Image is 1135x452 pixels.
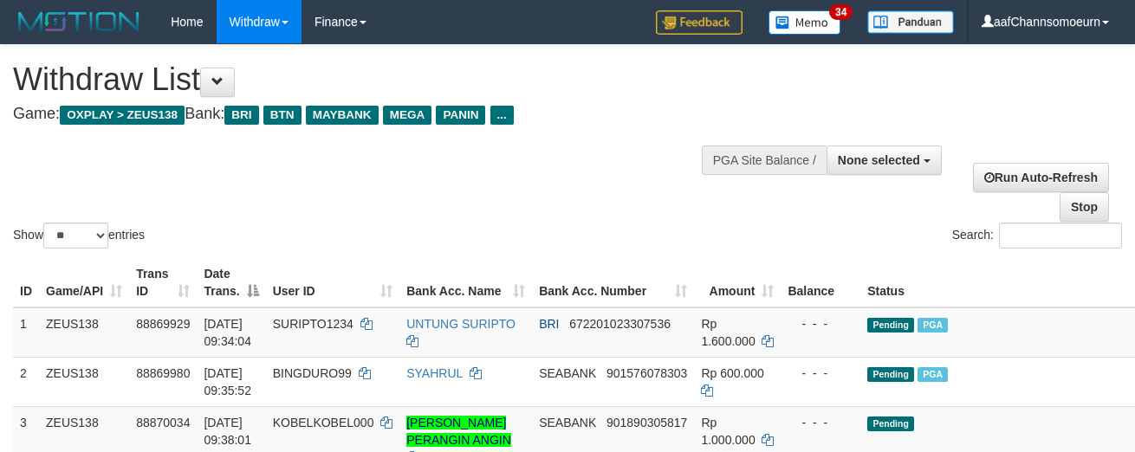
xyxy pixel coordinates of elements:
th: Bank Acc. Name: activate to sort column ascending [399,258,532,307]
td: 1 [13,307,39,358]
span: MEGA [383,106,432,125]
img: Button%20Memo.svg [769,10,841,35]
span: Copy 901890305817 to clipboard [606,416,687,429]
select: Showentries [43,223,108,249]
a: [PERSON_NAME] PERANGIN ANGIN [406,416,511,447]
h4: Game: Bank: [13,106,739,123]
span: BTN [263,106,302,125]
span: SURIPTO1234 [273,317,353,331]
span: Rp 1.600.000 [701,317,755,348]
div: - - - [788,365,853,382]
span: BRI [539,317,559,331]
span: Pending [867,416,914,431]
th: User ID: activate to sort column ascending [266,258,400,307]
span: [DATE] 09:34:04 [204,317,251,348]
span: 88869929 [136,317,190,331]
span: Pending [867,318,914,333]
h1: Withdraw List [13,62,739,97]
span: PANIN [436,106,485,125]
th: Balance [781,258,860,307]
span: 88870034 [136,416,190,429]
span: SEABANK [539,366,596,380]
img: panduan.png [867,10,954,34]
th: Date Trans.: activate to sort column descending [197,258,265,307]
th: Game/API: activate to sort column ascending [39,258,129,307]
span: Copy 901576078303 to clipboard [606,366,687,380]
span: MAYBANK [306,106,379,125]
span: SEABANK [539,416,596,429]
span: [DATE] 09:38:01 [204,416,251,447]
a: Stop [1060,192,1109,222]
a: SYAHRUL [406,366,463,380]
td: ZEUS138 [39,307,129,358]
label: Search: [952,223,1122,249]
label: Show entries [13,223,145,249]
a: UNTUNG SURIPTO [406,317,516,331]
span: ... [490,106,514,125]
td: 2 [13,357,39,406]
div: - - - [788,414,853,431]
span: Copy 672201023307536 to clipboard [569,317,671,331]
span: Marked by aafanarl [918,367,948,382]
span: Marked by aafanarl [918,318,948,333]
span: 88869980 [136,366,190,380]
th: ID [13,258,39,307]
span: None selected [838,153,920,167]
img: MOTION_logo.png [13,9,145,35]
a: Run Auto-Refresh [973,163,1109,192]
span: BRI [224,106,258,125]
button: None selected [827,145,942,175]
span: Rp 600.000 [701,366,763,380]
input: Search: [999,223,1122,249]
td: ZEUS138 [39,357,129,406]
img: Feedback.jpg [656,10,743,35]
div: PGA Site Balance / [702,145,827,175]
th: Bank Acc. Number: activate to sort column ascending [532,258,694,307]
span: Pending [867,367,914,382]
span: OXPLAY > ZEUS138 [60,106,185,125]
span: [DATE] 09:35:52 [204,366,251,397]
th: Amount: activate to sort column ascending [694,258,781,307]
div: - - - [788,315,853,333]
span: BINGDURO99 [273,366,352,380]
span: KOBELKOBEL000 [273,416,374,429]
th: Trans ID: activate to sort column ascending [129,258,197,307]
span: Rp 1.000.000 [701,416,755,447]
span: 34 [829,4,853,20]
